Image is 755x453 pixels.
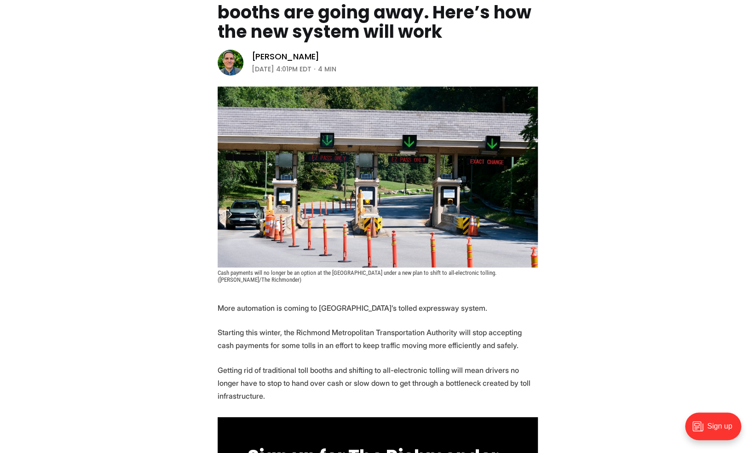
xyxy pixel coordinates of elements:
p: Getting rid of traditional toll booths and shifting to all-electronic tolling will mean drivers n... [218,364,538,402]
a: [PERSON_NAME] [252,51,320,62]
img: Some of Richmond’s old-school toll booths are going away. Here’s how the new system will work [218,87,538,267]
time: [DATE] 4:01PM EDT [252,64,311,75]
span: Cash payments will no longer be an option at the [GEOGRAPHIC_DATA] under a new plan to shift to a... [218,269,498,283]
p: More automation is coming to [GEOGRAPHIC_DATA]’s tolled expressway system. [218,302,538,314]
p: Starting this winter, the Richmond Metropolitan Transportation Authority will stop accepting cash... [218,326,538,352]
span: 4 min [318,64,336,75]
iframe: portal-trigger [677,408,755,453]
img: Graham Moomaw [218,50,243,75]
